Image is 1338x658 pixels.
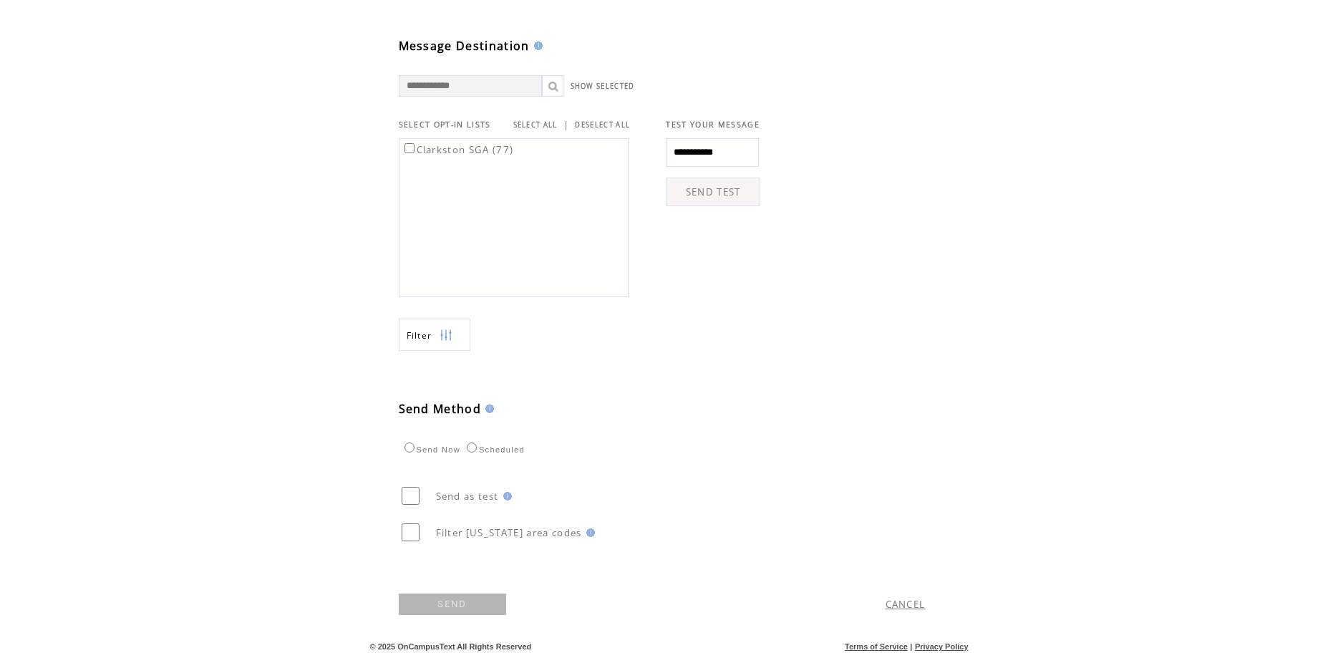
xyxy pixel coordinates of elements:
span: Send as test [436,490,499,503]
a: SEND TEST [666,178,760,206]
span: | [910,642,912,651]
a: SELECT ALL [513,120,558,130]
img: help.gif [582,528,595,537]
span: Message Destination [399,38,530,54]
span: © 2025 OnCampusText All Rights Reserved [370,642,532,651]
label: Clarkston SGA (77) [402,143,514,156]
img: help.gif [481,405,494,413]
span: TEST YOUR MESSAGE [666,120,760,130]
input: Clarkston SGA (77) [404,143,415,153]
span: SELECT OPT-IN LISTS [399,120,491,130]
span: Send Method [399,401,482,417]
span: Filter [US_STATE] area codes [436,526,582,539]
img: filters.png [440,319,452,352]
input: Send Now [404,442,415,453]
img: help.gif [499,492,512,500]
a: Terms of Service [845,642,908,651]
a: SHOW SELECTED [571,82,635,91]
img: help.gif [530,42,543,50]
label: Scheduled [463,445,525,454]
label: Send Now [401,445,460,454]
a: Privacy Policy [915,642,969,651]
a: CANCEL [886,598,926,611]
span: Show filters [407,329,432,342]
a: Filter [399,319,470,351]
a: DESELECT ALL [575,120,630,130]
a: SEND [399,594,506,615]
input: Scheduled [467,442,477,453]
span: | [563,118,569,131]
